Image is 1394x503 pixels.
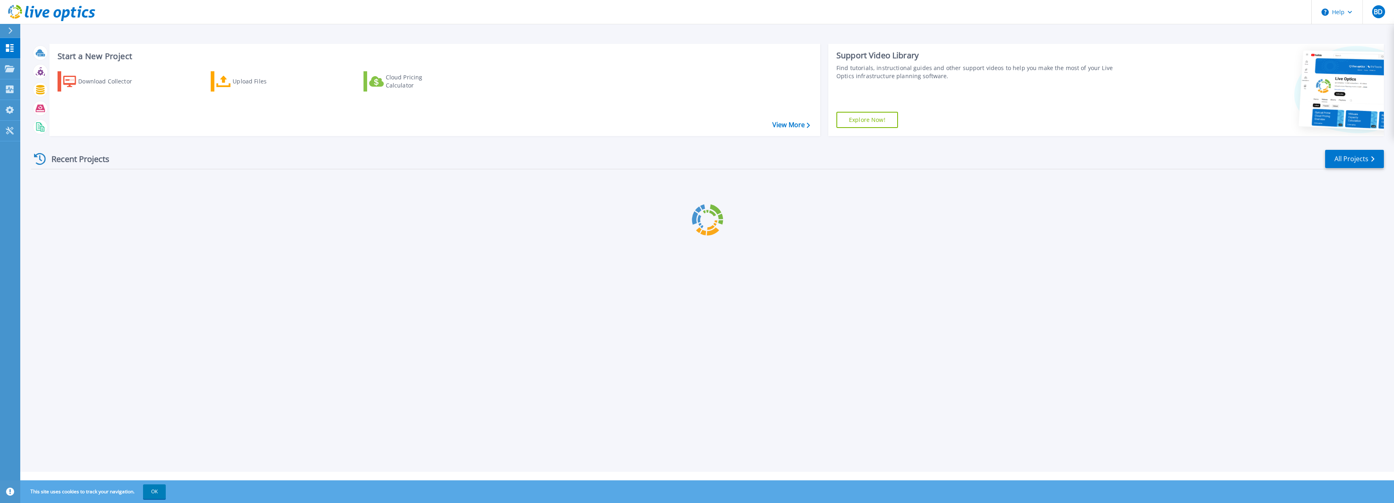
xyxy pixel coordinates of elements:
[386,73,451,90] div: Cloud Pricing Calculator
[836,64,1127,80] div: Find tutorials, instructional guides and other support videos to help you make the most of your L...
[836,50,1127,61] div: Support Video Library
[31,149,120,169] div: Recent Projects
[233,73,297,90] div: Upload Files
[58,52,810,61] h3: Start a New Project
[211,71,301,92] a: Upload Files
[772,121,810,129] a: View More
[78,73,143,90] div: Download Collector
[1325,150,1384,168] a: All Projects
[836,112,898,128] a: Explore Now!
[58,71,148,92] a: Download Collector
[22,484,166,499] span: This site uses cookies to track your navigation.
[1374,9,1383,15] span: BD
[143,484,166,499] button: OK
[363,71,454,92] a: Cloud Pricing Calculator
